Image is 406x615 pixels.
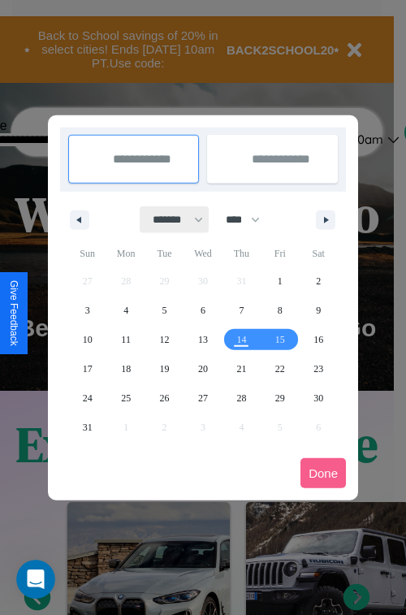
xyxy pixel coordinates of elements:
[160,354,170,383] span: 19
[300,266,338,296] button: 2
[300,383,338,413] button: 30
[313,354,323,383] span: 23
[261,240,299,266] span: Fri
[300,354,338,383] button: 23
[123,296,128,325] span: 4
[83,383,93,413] span: 24
[222,383,261,413] button: 28
[261,266,299,296] button: 1
[261,296,299,325] button: 8
[239,296,244,325] span: 7
[121,325,131,354] span: 11
[198,383,208,413] span: 27
[106,325,145,354] button: 11
[145,354,184,383] button: 19
[278,296,283,325] span: 8
[106,240,145,266] span: Mon
[316,266,321,296] span: 2
[198,354,208,383] span: 20
[162,296,167,325] span: 5
[201,296,205,325] span: 6
[121,383,131,413] span: 25
[236,325,246,354] span: 14
[300,458,346,488] button: Done
[106,354,145,383] button: 18
[300,325,338,354] button: 16
[275,354,285,383] span: 22
[85,296,90,325] span: 3
[83,354,93,383] span: 17
[184,240,222,266] span: Wed
[68,325,106,354] button: 10
[106,383,145,413] button: 25
[184,354,222,383] button: 20
[222,325,261,354] button: 14
[261,354,299,383] button: 22
[145,296,184,325] button: 5
[121,354,131,383] span: 18
[300,240,338,266] span: Sat
[261,325,299,354] button: 15
[68,354,106,383] button: 17
[313,383,323,413] span: 30
[83,325,93,354] span: 10
[145,383,184,413] button: 26
[8,280,19,346] div: Give Feedback
[145,325,184,354] button: 12
[160,325,170,354] span: 12
[222,240,261,266] span: Thu
[278,266,283,296] span: 1
[313,325,323,354] span: 16
[83,413,93,442] span: 31
[236,383,246,413] span: 28
[222,296,261,325] button: 7
[145,240,184,266] span: Tue
[316,296,321,325] span: 9
[236,354,246,383] span: 21
[198,325,208,354] span: 13
[300,296,338,325] button: 9
[68,383,106,413] button: 24
[222,354,261,383] button: 21
[68,296,106,325] button: 3
[160,383,170,413] span: 26
[68,240,106,266] span: Sun
[184,325,222,354] button: 13
[68,413,106,442] button: 31
[261,383,299,413] button: 29
[184,296,222,325] button: 6
[275,383,285,413] span: 29
[106,296,145,325] button: 4
[184,383,222,413] button: 27
[16,560,55,599] iframe: Intercom live chat
[275,325,285,354] span: 15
